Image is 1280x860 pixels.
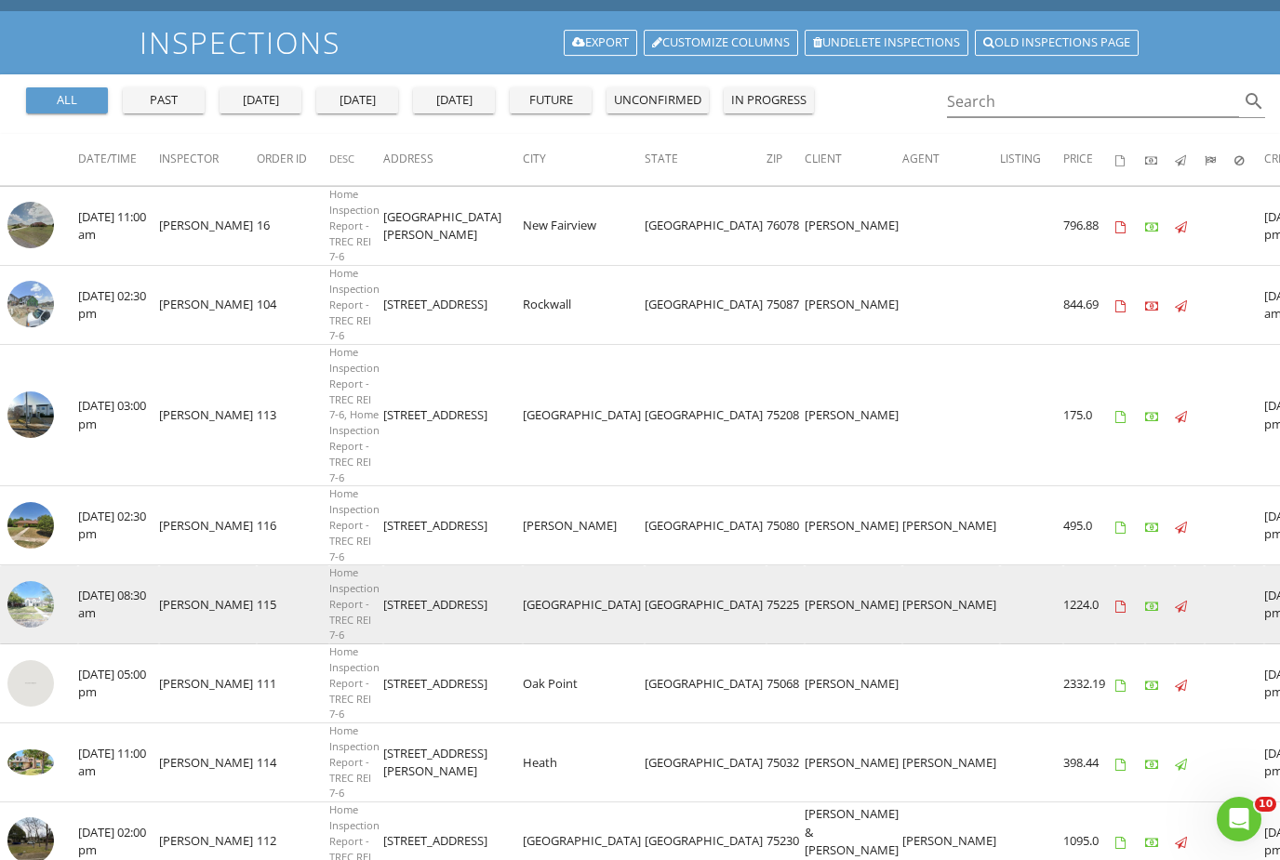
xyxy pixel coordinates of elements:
td: [PERSON_NAME] [805,723,902,802]
td: 75225 [767,565,805,644]
button: [DATE] [316,87,398,113]
td: [PERSON_NAME] [159,187,257,266]
td: Oak Point [523,644,645,723]
td: [DATE] 03:00 pm [78,345,159,486]
td: 116 [257,486,329,565]
span: Home Inspection Report - TREC REI 7-6 [329,486,380,562]
span: Date/Time [78,151,137,166]
th: Order ID: Not sorted. [257,134,329,186]
td: [GEOGRAPHIC_DATA] [645,644,767,723]
td: [PERSON_NAME] [902,486,1000,565]
td: 844.69 [1063,266,1115,345]
td: 495.0 [1063,486,1115,565]
a: Undelete inspections [805,30,968,56]
th: Agent: Not sorted. [902,134,1000,186]
th: City: Not sorted. [523,134,645,186]
h1: Inspections [140,26,1140,59]
td: 398.44 [1063,723,1115,802]
span: State [645,151,678,166]
td: 75087 [767,266,805,345]
span: Zip [767,151,782,166]
td: [PERSON_NAME] [159,486,257,565]
td: 75032 [767,723,805,802]
td: [PERSON_NAME] [805,644,902,723]
button: all [26,87,108,113]
td: [PERSON_NAME] [805,565,902,644]
a: Old inspections page [975,30,1139,56]
td: 115 [257,565,329,644]
span: Order ID [257,151,307,166]
img: 9342643%2Fcover_photos%2F4dwtylkRXpZGfhojIBZA%2Fsmall.9342643-1755825830229 [7,749,54,775]
td: [STREET_ADDRESS] [383,644,523,723]
td: [PERSON_NAME] [902,565,1000,644]
td: [GEOGRAPHIC_DATA] [645,345,767,486]
span: 10 [1255,797,1276,812]
td: 175.0 [1063,345,1115,486]
a: Customize Columns [644,30,798,56]
td: [PERSON_NAME] [159,266,257,345]
td: 796.88 [1063,187,1115,266]
img: streetview [7,660,54,707]
td: New Fairview [523,187,645,266]
div: all [33,91,100,110]
span: Home Inspection Report - TREC REI 7-6 [329,723,380,800]
td: [DATE] 05:00 pm [78,644,159,723]
span: Address [383,151,433,166]
td: [STREET_ADDRESS] [383,266,523,345]
span: Desc [329,152,354,165]
th: Client: Not sorted. [805,134,902,186]
td: [GEOGRAPHIC_DATA] [523,565,645,644]
span: Agent [902,151,940,166]
td: [GEOGRAPHIC_DATA] [645,187,767,266]
img: streetview [7,281,54,327]
td: [GEOGRAPHIC_DATA] [645,266,767,345]
a: Export [564,30,637,56]
img: streetview [7,391,54,438]
td: 111 [257,644,329,723]
th: Date/Time: Not sorted. [78,134,159,186]
th: Zip: Not sorted. [767,134,805,186]
div: [DATE] [227,91,294,110]
td: 75068 [767,644,805,723]
td: 76078 [767,187,805,266]
td: Heath [523,723,645,802]
td: [DATE] 08:30 am [78,565,159,644]
span: Home Inspection Report - TREC REI 7-6 [329,644,380,721]
span: Listing [1000,151,1041,166]
button: unconfirmed [607,87,709,113]
span: Price [1063,151,1093,166]
td: 2332.19 [1063,644,1115,723]
button: in progress [724,87,814,113]
td: [DATE] 02:30 pm [78,266,159,345]
td: [PERSON_NAME] [902,723,1000,802]
td: [PERSON_NAME] [159,345,257,486]
td: 75208 [767,345,805,486]
td: 113 [257,345,329,486]
img: streetview [7,502,54,549]
th: Published: Not sorted. [1175,134,1205,186]
td: [PERSON_NAME] [523,486,645,565]
div: future [517,91,584,110]
td: [DATE] 11:00 am [78,723,159,802]
td: [GEOGRAPHIC_DATA] [645,565,767,644]
span: City [523,151,546,166]
td: [GEOGRAPHIC_DATA] [645,486,767,565]
td: [PERSON_NAME] [805,187,902,266]
td: Rockwall [523,266,645,345]
td: 16 [257,187,329,266]
td: 75080 [767,486,805,565]
td: [STREET_ADDRESS] [383,565,523,644]
th: State: Not sorted. [645,134,767,186]
th: Canceled: Not sorted. [1234,134,1264,186]
td: [STREET_ADDRESS] [383,486,523,565]
th: Paid: Not sorted. [1145,134,1175,186]
td: [DATE] 11:00 am [78,187,159,266]
span: Home Inspection Report - TREC REI 7-6, Home Inspection Report - TREC REI 7-6 [329,345,380,483]
th: Price: Not sorted. [1063,134,1115,186]
td: 1224.0 [1063,565,1115,644]
td: [DATE] 02:30 pm [78,486,159,565]
i: search [1243,90,1265,112]
th: Inspector: Not sorted. [159,134,257,186]
button: past [123,87,205,113]
iframe: Intercom live chat [1217,797,1261,841]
